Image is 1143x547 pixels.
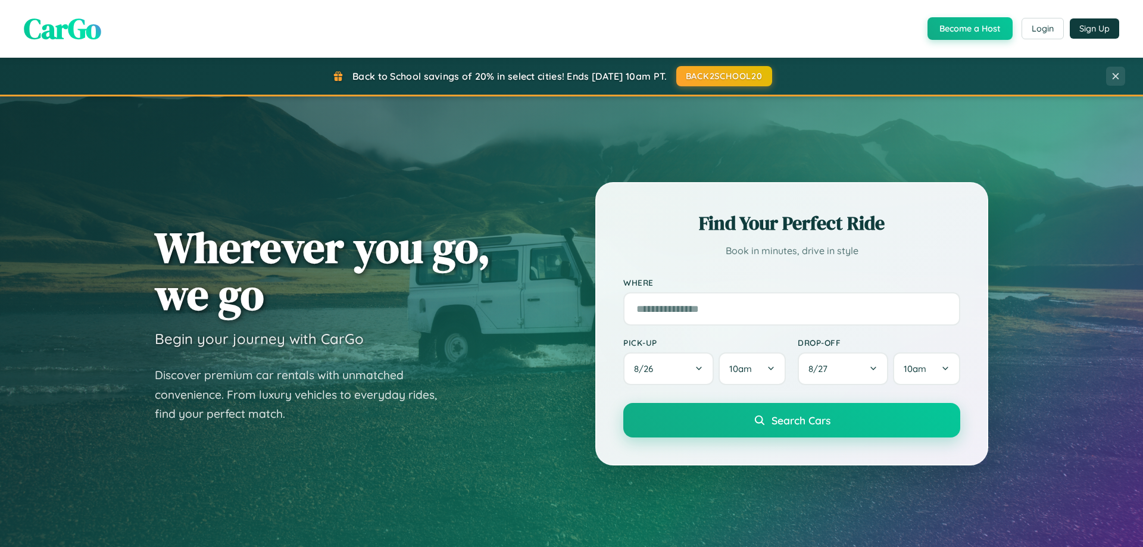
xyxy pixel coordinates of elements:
button: 8/27 [798,352,888,385]
button: Sign Up [1070,18,1119,39]
h3: Begin your journey with CarGo [155,330,364,348]
p: Discover premium car rentals with unmatched convenience. From luxury vehicles to everyday rides, ... [155,365,452,424]
button: Become a Host [927,17,1013,40]
span: 8 / 27 [808,363,833,374]
label: Where [623,277,960,287]
button: BACK2SCHOOL20 [676,66,772,86]
span: Back to School savings of 20% in select cities! Ends [DATE] 10am PT. [352,70,667,82]
label: Pick-up [623,337,786,348]
p: Book in minutes, drive in style [623,242,960,260]
span: 8 / 26 [634,363,659,374]
button: Login [1022,18,1064,39]
span: 10am [729,363,752,374]
h1: Wherever you go, we go [155,224,491,318]
button: 8/26 [623,352,714,385]
button: 10am [719,352,786,385]
h2: Find Your Perfect Ride [623,210,960,236]
span: Search Cars [772,414,830,427]
label: Drop-off [798,337,960,348]
span: CarGo [24,9,101,48]
button: Search Cars [623,403,960,437]
span: 10am [904,363,926,374]
button: 10am [893,352,960,385]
